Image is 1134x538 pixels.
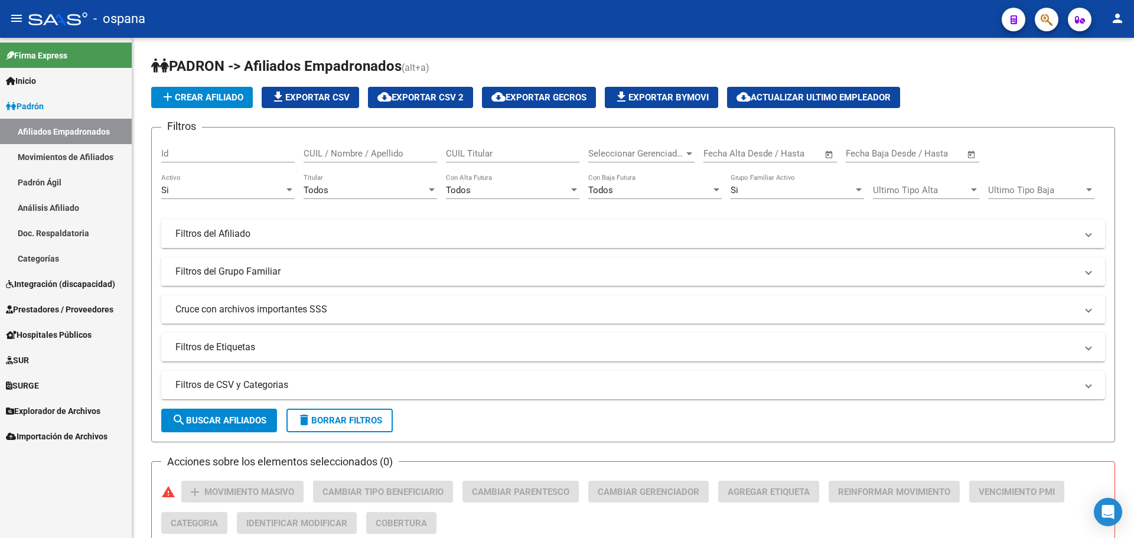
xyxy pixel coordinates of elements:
button: Crear Afiliado [151,87,253,108]
mat-icon: warning [161,485,175,499]
button: Vencimiento PMI [969,481,1064,503]
span: Exportar Bymovi [614,92,709,103]
button: Cambiar Parentesco [462,481,579,503]
span: Crear Afiliado [161,92,243,103]
button: Exportar CSV 2 [368,87,473,108]
mat-expansion-panel-header: Filtros de CSV y Categorias [161,371,1105,399]
span: Reinformar Movimiento [838,487,950,497]
mat-panel-title: Filtros del Grupo Familiar [175,265,1077,278]
span: SUR [6,354,29,367]
span: Hospitales Públicos [6,328,92,341]
span: Todos [446,185,471,195]
span: Cambiar Parentesco [472,487,569,497]
button: Borrar Filtros [286,409,393,432]
span: Explorador de Archivos [6,405,100,418]
span: Todos [588,185,613,195]
mat-icon: file_download [271,90,285,104]
button: Cambiar Tipo Beneficiario [313,481,453,503]
mat-expansion-panel-header: Filtros de Etiquetas [161,333,1105,361]
mat-expansion-panel-header: Filtros del Afiliado [161,220,1105,248]
mat-icon: search [172,413,186,427]
button: Exportar CSV [262,87,359,108]
span: Cambiar Gerenciador [598,487,699,497]
span: Agregar Etiqueta [728,487,810,497]
mat-icon: person [1110,11,1125,25]
button: Open calendar [965,148,979,161]
button: Exportar GECROS [482,87,596,108]
span: Categoria [171,518,218,529]
button: Exportar Bymovi [605,87,718,108]
span: Si [731,185,738,195]
h3: Acciones sobre los elementos seleccionados (0) [161,454,399,470]
span: Seleccionar Gerenciador [588,148,684,159]
input: Fecha inicio [703,148,751,159]
h3: Filtros [161,118,202,135]
button: Buscar Afiliados [161,409,277,432]
mat-panel-title: Filtros del Afiliado [175,227,1077,240]
span: Movimiento Masivo [204,487,294,497]
div: Open Intercom Messenger [1094,498,1122,526]
span: Ultimo Tipo Baja [988,185,1084,195]
mat-icon: file_download [614,90,628,104]
span: PADRON -> Afiliados Empadronados [151,58,402,74]
span: SURGE [6,379,39,392]
mat-icon: menu [9,11,24,25]
mat-expansion-panel-header: Filtros del Grupo Familiar [161,257,1105,286]
button: Cobertura [366,512,436,534]
button: Identificar Modificar [237,512,357,534]
span: Si [161,185,169,195]
span: Actualizar ultimo Empleador [737,92,891,103]
mat-icon: add [188,485,202,499]
mat-panel-title: Filtros de Etiquetas [175,341,1077,354]
input: Fecha fin [904,148,962,159]
button: Categoria [161,512,227,534]
span: Inicio [6,74,36,87]
span: Exportar CSV [271,92,350,103]
button: Actualizar ultimo Empleador [727,87,900,108]
mat-icon: add [161,90,175,104]
span: Exportar CSV 2 [377,92,464,103]
button: Agregar Etiqueta [718,481,819,503]
button: Reinformar Movimiento [829,481,960,503]
span: Cobertura [376,518,427,529]
span: Todos [304,185,328,195]
mat-icon: cloud_download [737,90,751,104]
span: Buscar Afiliados [172,415,266,426]
input: Fecha inicio [846,148,894,159]
span: Integración (discapacidad) [6,278,115,291]
mat-expansion-panel-header: Cruce con archivos importantes SSS [161,295,1105,324]
span: Padrón [6,100,44,113]
mat-icon: cloud_download [377,90,392,104]
span: Ultimo Tipo Alta [873,185,969,195]
input: Fecha fin [762,148,819,159]
span: - ospana [93,6,145,32]
button: Movimiento Masivo [181,481,304,503]
span: Identificar Modificar [246,518,347,529]
span: Importación de Archivos [6,430,107,443]
span: Borrar Filtros [297,415,382,426]
span: Firma Express [6,49,67,62]
mat-panel-title: Cruce con archivos importantes SSS [175,303,1077,316]
mat-icon: cloud_download [491,90,506,104]
span: Vencimiento PMI [979,487,1055,497]
span: Exportar GECROS [491,92,586,103]
span: Prestadores / Proveedores [6,303,113,316]
span: (alt+a) [402,62,429,73]
span: Cambiar Tipo Beneficiario [322,487,444,497]
mat-panel-title: Filtros de CSV y Categorias [175,379,1077,392]
button: Cambiar Gerenciador [588,481,709,503]
mat-icon: delete [297,413,311,427]
button: Open calendar [823,148,836,161]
